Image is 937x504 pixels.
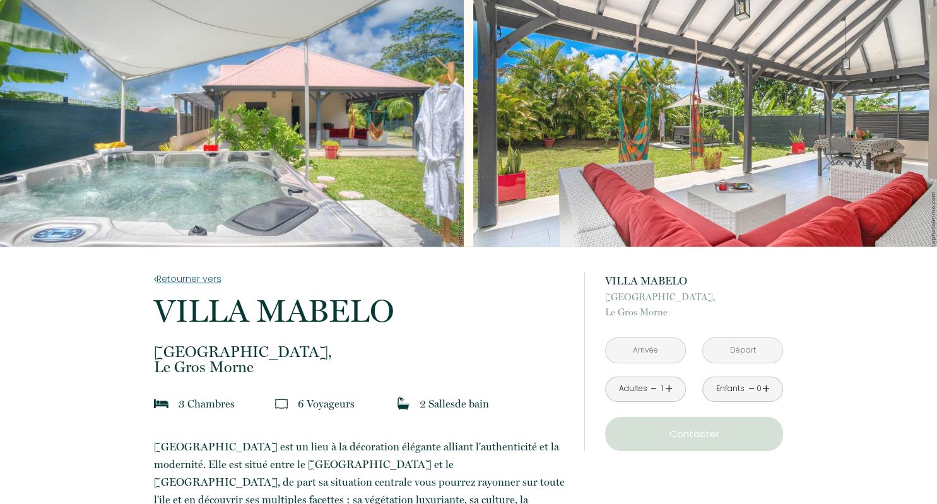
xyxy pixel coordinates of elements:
[298,395,355,413] p: 6 Voyageur
[606,338,685,363] input: Arrivée
[605,272,783,290] p: VILLA MABELO
[610,426,779,442] p: Contacter
[605,290,783,320] p: Le Gros Morne
[179,395,235,413] p: 3 Chambre
[703,338,782,363] input: Départ
[420,395,489,413] p: 2 Salle de bain
[716,383,745,395] div: Enfants
[605,417,783,451] button: Contacter
[154,344,568,360] span: [GEOGRAPHIC_DATA],
[154,344,568,375] p: Le Gros Morne
[762,379,770,399] a: +
[748,379,755,399] a: -
[651,379,657,399] a: -
[275,397,288,410] img: guests
[350,397,355,410] span: s
[154,272,568,286] a: Retourner vers
[756,383,762,395] div: 0
[451,397,455,410] span: s
[618,383,647,395] div: Adultes
[665,379,673,399] a: +
[605,290,783,305] span: [GEOGRAPHIC_DATA],
[659,383,665,395] div: 1
[154,295,568,327] p: VILLA MABELO
[230,397,235,410] span: s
